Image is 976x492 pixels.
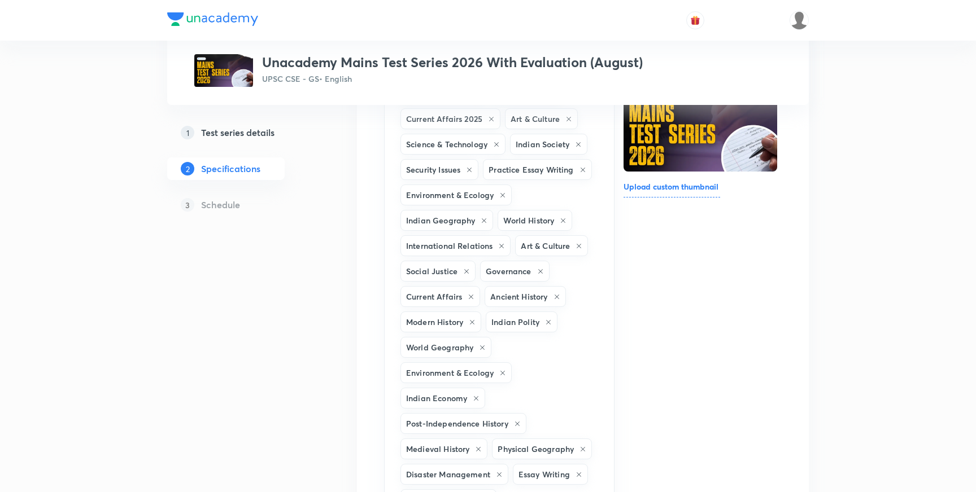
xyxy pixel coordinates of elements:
h6: Ancient History [490,291,547,302]
h6: International Relations [406,240,493,252]
h6: Environment & Ecology [406,189,494,201]
button: avatar [686,11,704,29]
img: Thumbnail [622,85,778,172]
h6: Disaster Management [406,468,490,480]
h6: Modern History [406,316,463,328]
h6: Upload custom thumbnail [624,181,720,197]
h6: Social Justice [406,265,457,277]
h5: Schedule [201,198,240,212]
h6: Current Affairs [406,291,462,302]
h6: Indian Geography [406,214,475,226]
img: Company Logo [167,12,258,26]
h6: World History [503,214,554,226]
h6: Medieval History [406,443,469,455]
h6: World Geography [406,341,473,353]
p: UPSC CSE - GS • English [262,73,643,85]
h6: Physical Geography [498,443,574,455]
h6: Indian Polity [491,316,539,328]
h6: Essay Writing [518,468,570,480]
p: 3 [181,198,194,212]
h3: Unacademy Mains Test Series 2026 With Evaluation (August) [262,54,643,71]
img: Ajit [790,11,809,30]
h6: Practice Essay Writing [489,164,573,175]
h6: Post-Independence History [406,418,508,429]
a: 1Test series details [167,121,321,144]
h5: Test series details [201,126,274,139]
h6: Governance [486,265,531,277]
h6: Art & Culture [511,113,560,125]
h5: Specifications [201,162,260,175]
h6: Environment & Ecology [406,367,494,379]
h6: Science & Technology [406,138,487,150]
img: 518fa40fb6344b379a3d042804cb82dd.jpg [194,54,253,87]
button: Open [608,370,610,372]
img: avatar [690,15,700,25]
h6: Current Affairs 2025 [406,113,482,125]
h6: Art & Culture [521,240,570,252]
h6: Security Issues [406,164,460,175]
p: 2 [181,162,194,175]
a: Company Logo [167,12,258,29]
p: 1 [181,126,194,139]
h6: Indian Society [516,138,569,150]
h6: Indian Economy [406,392,467,404]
